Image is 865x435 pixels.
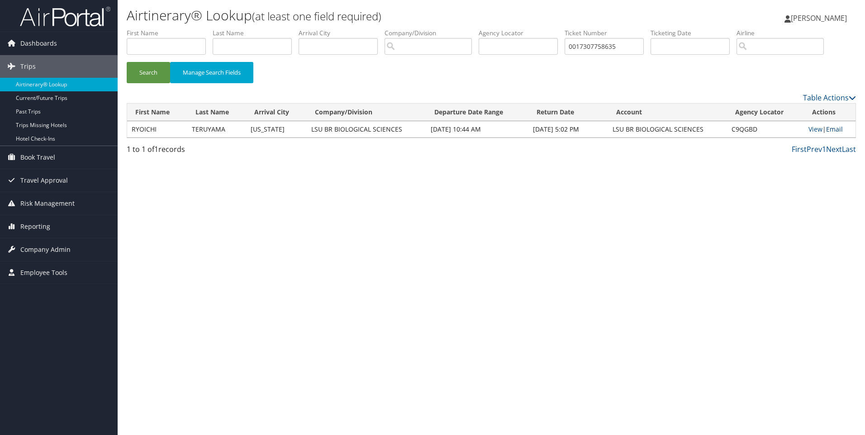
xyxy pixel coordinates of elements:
span: Reporting [20,215,50,238]
a: Last [842,144,856,154]
button: Manage Search Fields [170,62,253,83]
td: | [804,121,855,137]
td: [DATE] 5:02 PM [528,121,608,137]
label: First Name [127,28,213,38]
label: Airline [737,28,831,38]
span: Trips [20,55,36,78]
a: View [808,125,822,133]
span: Dashboards [20,32,57,55]
small: (at least one field required) [252,9,381,24]
th: Return Date: activate to sort column ascending [528,104,608,121]
a: Next [826,144,842,154]
th: Company/Division [307,104,426,121]
img: airportal-logo.png [20,6,110,27]
a: [PERSON_NAME] [784,5,856,32]
span: Risk Management [20,192,75,215]
span: 1 [154,144,158,154]
td: [DATE] 10:44 AM [426,121,529,137]
th: Arrival City: activate to sort column ascending [246,104,307,121]
th: First Name: activate to sort column ascending [127,104,187,121]
span: [PERSON_NAME] [791,13,847,23]
td: C9QGBD [727,121,804,137]
td: [US_STATE] [246,121,307,137]
label: Ticketing Date [651,28,737,38]
th: Actions [804,104,855,121]
span: Employee Tools [20,261,67,284]
th: Last Name: activate to sort column ascending [187,104,247,121]
td: TERUYAMA [187,121,247,137]
th: Departure Date Range: activate to sort column ascending [426,104,529,121]
label: Agency Locator [479,28,565,38]
td: LSU BR BIOLOGICAL SCIENCES [608,121,727,137]
td: LSU BR BIOLOGICAL SCIENCES [307,121,426,137]
h1: Airtinerary® Lookup [127,6,613,25]
label: Last Name [213,28,299,38]
span: Book Travel [20,146,55,169]
button: Search [127,62,170,83]
a: First [792,144,807,154]
a: Table Actions [803,93,856,103]
div: 1 to 1 of records [127,144,299,159]
th: Agency Locator: activate to sort column ascending [727,104,804,121]
a: 1 [822,144,826,154]
th: Account: activate to sort column ascending [608,104,727,121]
a: Email [826,125,843,133]
td: RYOICHI [127,121,187,137]
a: Prev [807,144,822,154]
label: Company/Division [385,28,479,38]
span: Company Admin [20,238,71,261]
label: Arrival City [299,28,385,38]
span: Travel Approval [20,169,68,192]
label: Ticket Number [565,28,651,38]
